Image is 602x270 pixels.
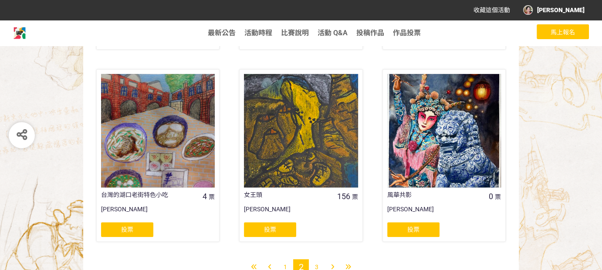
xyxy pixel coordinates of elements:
a: 女王頭156票[PERSON_NAME]投票 [239,69,362,242]
span: 投票 [121,226,133,233]
div: 女王頭 [244,190,335,200]
span: 票 [352,193,358,200]
div: [PERSON_NAME] [244,205,358,222]
span: 收藏這個活動 [473,7,510,13]
a: 最新公告 [208,29,236,37]
span: 投票 [407,226,419,233]
span: 0 [489,192,493,201]
button: 馬上報名 [537,24,589,39]
div: [PERSON_NAME] [387,205,501,222]
div: [PERSON_NAME] [101,205,215,222]
a: 比賽說明 [281,29,309,37]
span: 156 [337,192,350,201]
span: 票 [495,193,501,200]
span: 票 [209,193,215,200]
a: 活動 Q&A [318,29,348,37]
div: 台灣的湖口老街特色小吃 [101,190,192,200]
a: 活動時程 [244,29,272,37]
a: 台灣的湖口老街特色小吃4票[PERSON_NAME]投票 [96,69,220,242]
span: 投票 [264,226,276,233]
span: 馬上報名 [551,29,575,36]
span: 4 [203,192,207,201]
img: 2026 IAP羅浮宮國際藝術展徵件 [13,27,26,40]
a: 風華共影0票[PERSON_NAME]投票 [382,69,506,242]
div: 風華共影 [387,190,478,200]
a: 作品投票 [393,29,421,37]
span: 投稿作品 [356,29,384,37]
